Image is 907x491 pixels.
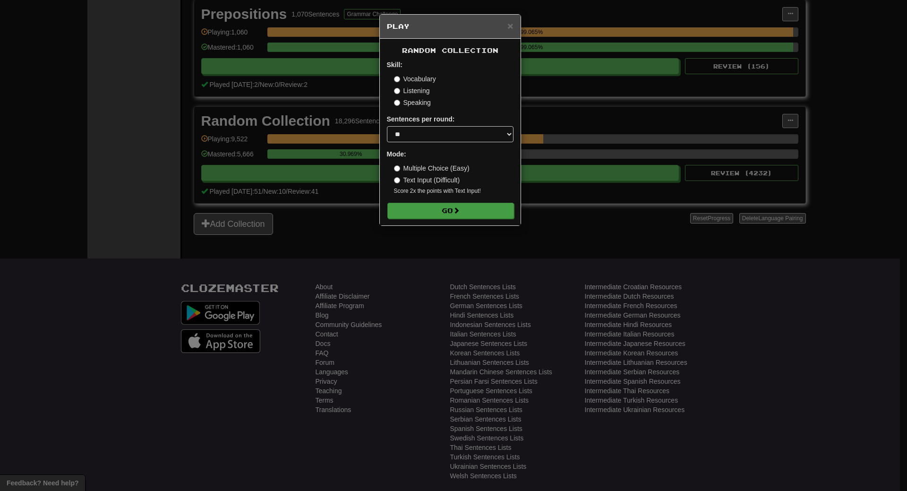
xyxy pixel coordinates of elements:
[394,88,400,94] input: Listening
[507,21,513,31] button: Close
[394,165,400,172] input: Multiple Choice (Easy)
[394,177,400,183] input: Text Input (Difficult)
[394,187,513,195] small: Score 2x the points with Text Input !
[394,98,431,107] label: Speaking
[394,86,430,95] label: Listening
[394,74,436,84] label: Vocabulary
[402,46,498,54] span: Random Collection
[387,114,455,124] label: Sentences per round:
[394,76,400,82] input: Vocabulary
[394,164,470,173] label: Multiple Choice (Easy)
[387,203,514,219] button: Go
[507,20,513,31] span: ×
[387,150,406,158] strong: Mode:
[387,61,402,69] strong: Skill:
[387,22,513,31] h5: Play
[394,175,460,185] label: Text Input (Difficult)
[394,100,400,106] input: Speaking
